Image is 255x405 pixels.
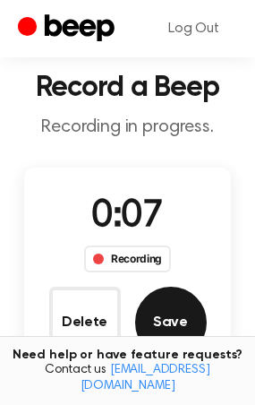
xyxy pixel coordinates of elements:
button: Save Audio Record [135,287,207,358]
a: Log Out [150,7,237,50]
a: [EMAIL_ADDRESS][DOMAIN_NAME] [81,364,210,392]
span: Contact us [11,363,244,394]
p: Recording in progress. [14,116,241,139]
h1: Record a Beep [14,73,241,102]
span: 0:07 [91,198,163,236]
a: Beep [18,12,119,47]
div: Recording [84,246,171,272]
button: Delete Audio Record [49,287,121,358]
